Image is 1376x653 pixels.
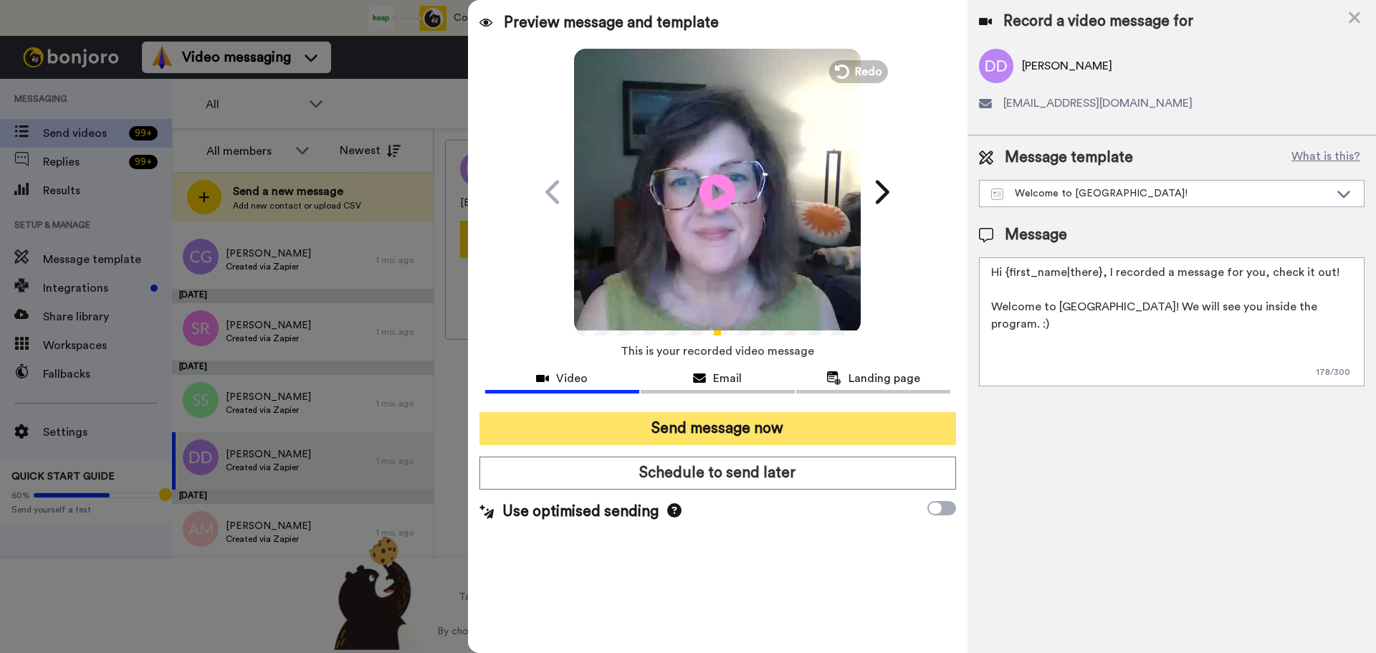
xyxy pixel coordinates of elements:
[479,457,956,490] button: Schedule to send later
[502,501,659,523] span: Use optimised sending
[556,370,588,387] span: Video
[991,189,1003,200] img: Message-temps.svg
[713,370,742,387] span: Email
[1287,147,1365,168] button: What is this?
[991,186,1329,201] div: Welcome to [GEOGRAPHIC_DATA]!
[979,257,1365,386] textarea: Hi {first_name|there}, I recorded a message for you, check it out! Welcome to [GEOGRAPHIC_DATA]! ...
[1005,147,1133,168] span: Message template
[621,335,814,367] span: This is your recorded video message
[479,412,956,445] button: Send message now
[1005,224,1067,246] span: Message
[849,370,920,387] span: Landing page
